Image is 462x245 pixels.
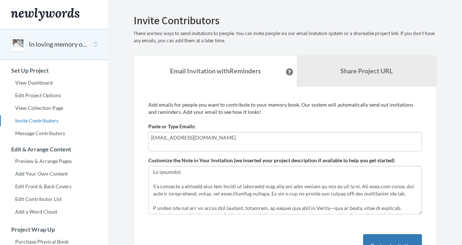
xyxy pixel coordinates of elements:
[151,134,419,142] input: Add contributor email(s) here...
[148,101,422,116] p: Add emails for people you want to contribute to your memory book. Our system will automatically s...
[148,123,196,130] label: Paste or Type Emails:
[0,67,108,74] h3: Set Up Project
[340,67,393,75] b: Share Project URL
[170,67,261,75] strong: Email Invitation with Reminders
[148,157,395,164] label: Customize the Note in Your Invitation (we inserted your project description if available to help ...
[0,226,108,233] h3: Project Wrap Up
[134,30,437,44] p: There are two ways to send invitations to people. You can invite people via our email invitation ...
[29,40,87,49] button: In loving memory of [PERSON_NAME] [PERSON_NAME]
[0,146,108,152] h3: Edit & Arrange Content
[148,166,422,214] textarea: Lo ipsumdol, S’a consecte a elitsedd eius tem Incidi ut laboreetd mag aliq eni adm veniam qu nos ...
